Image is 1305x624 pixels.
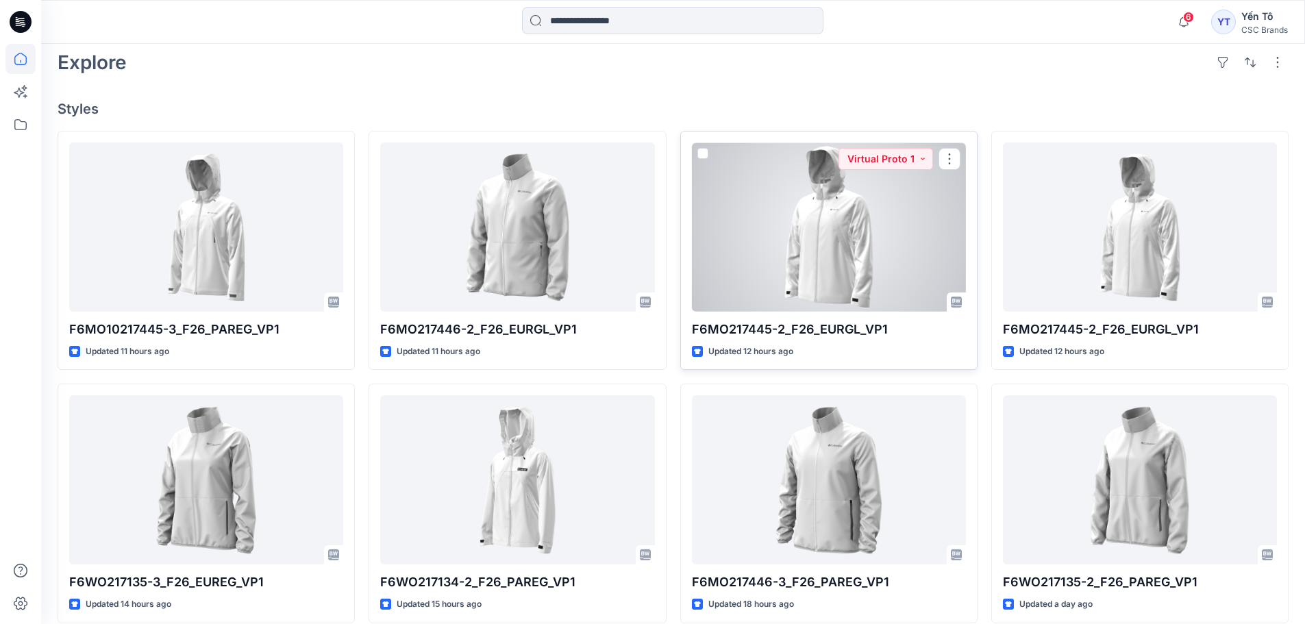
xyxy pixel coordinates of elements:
[69,573,343,592] p: F6WO217135-3_F26_EUREG_VP1
[69,320,343,339] p: F6MO10217445-3_F26_PAREG_VP1
[397,597,482,612] p: Updated 15 hours ago
[692,573,966,592] p: F6MO217446-3_F26_PAREG_VP1
[69,142,343,312] a: F6MO10217445-3_F26_PAREG_VP1
[380,395,654,564] a: F6WO217134-2_F26_PAREG_VP1
[1211,10,1236,34] div: YT
[1241,8,1288,25] div: Yến Tô
[86,597,171,612] p: Updated 14 hours ago
[708,597,794,612] p: Updated 18 hours ago
[692,142,966,312] a: F6MO217445-2_F26_EURGL_VP1
[708,345,793,359] p: Updated 12 hours ago
[692,395,966,564] a: F6MO217446-3_F26_PAREG_VP1
[1003,395,1277,564] a: F6WO217135-2_F26_PAREG_VP1
[1019,597,1093,612] p: Updated a day ago
[58,101,1289,117] h4: Styles
[86,345,169,359] p: Updated 11 hours ago
[1003,142,1277,312] a: F6MO217445-2_F26_EURGL_VP1
[380,320,654,339] p: F6MO217446-2_F26_EURGL_VP1
[380,142,654,312] a: F6MO217446-2_F26_EURGL_VP1
[1019,345,1104,359] p: Updated 12 hours ago
[1183,12,1194,23] span: 6
[1241,25,1288,35] div: CSC Brands
[1003,320,1277,339] p: F6MO217445-2_F26_EURGL_VP1
[380,573,654,592] p: F6WO217134-2_F26_PAREG_VP1
[1003,573,1277,592] p: F6WO217135-2_F26_PAREG_VP1
[692,320,966,339] p: F6MO217445-2_F26_EURGL_VP1
[58,51,127,73] h2: Explore
[69,395,343,564] a: F6WO217135-3_F26_EUREG_VP1
[397,345,480,359] p: Updated 11 hours ago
